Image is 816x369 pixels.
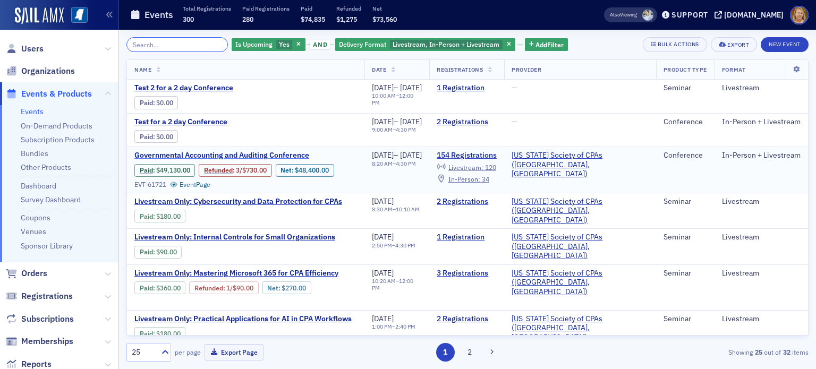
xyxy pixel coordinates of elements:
a: Paid [140,166,153,174]
time: 2:40 PM [395,323,415,330]
a: Dashboard [21,181,56,191]
div: – [372,278,422,291]
a: On-Demand Products [21,121,92,131]
div: – [372,151,422,160]
a: Governmental Accounting and Auditing Conference [134,151,357,160]
div: Livestream [722,83,801,93]
div: Seminar [664,314,707,324]
button: New Event [761,37,809,52]
span: : [140,330,156,338]
span: Memberships [21,336,73,347]
span: Livestream, In-Person + Livestream [393,40,499,48]
time: 9:00 AM [372,126,393,133]
span: $49,130.00 [156,166,190,174]
div: – [372,92,422,106]
span: $73,560 [372,15,397,23]
span: [DATE] [372,117,394,126]
div: Export [727,42,749,48]
a: Subscriptions [6,313,74,325]
span: [DATE] [372,83,394,92]
span: Governmental Accounting and Auditing Conference [134,151,313,160]
span: Net : [280,166,295,174]
span: Subscriptions [21,313,74,325]
div: – [372,160,422,167]
span: $270.00 [282,284,306,292]
span: Test 2 for a 2 day Conference [134,83,313,93]
a: Subscription Products [21,135,95,144]
span: Add Filter [535,40,564,49]
span: : [140,212,156,220]
span: Livestream Only: Cybersecurity and Data Protection for CPAs [134,197,342,207]
span: Mississippi Society of CPAs (Ridgeland, MS) [512,314,648,342]
span: [DATE] [372,314,394,323]
span: Product Type [664,66,707,73]
div: Net: $27000 [262,281,311,294]
a: Test for a 2 day Conference [134,117,313,127]
span: Users [21,43,44,55]
div: EVT-61721 [134,181,166,188]
p: Net [372,5,397,12]
span: : [194,284,226,292]
div: Seminar [664,197,707,207]
time: 12:00 PM [372,92,413,106]
button: Export Page [205,344,263,361]
span: 280 [242,15,253,23]
span: and [310,40,330,49]
span: [DATE] [400,83,422,92]
span: Mississippi Society of CPAs (Ridgeland, MS) [512,233,648,261]
a: Livestream Only: Practical Applications for AI in CPA Workflows [134,314,352,324]
img: SailAMX [15,7,64,24]
button: and [307,40,334,49]
a: Paid [140,248,153,256]
a: 2 Registrations [437,117,497,127]
div: Net: $4840000 [276,164,334,177]
a: EventPage [170,181,210,188]
span: Yes [279,40,290,48]
p: Paid Registrations [242,5,290,12]
a: Paid [140,284,153,292]
label: per page [175,347,201,357]
span: Name [134,66,151,73]
div: Conference [664,151,707,160]
span: : [140,99,156,107]
div: – [372,126,422,133]
a: Paid [140,99,153,107]
a: 154 Registrations [437,151,497,160]
div: Paid: 3 - $18000 [134,327,185,340]
span: [DATE] [400,150,422,160]
a: Paid [140,212,153,220]
span: $730.00 [242,166,267,174]
a: Events [21,107,44,116]
span: Livestream : [448,163,483,171]
span: Luke Abell [642,10,653,21]
div: Conference [664,117,707,127]
a: 2 Registrations [437,314,497,324]
a: Orders [6,268,47,279]
time: 8:30 AM [372,205,393,213]
span: $0.00 [156,133,173,141]
span: [DATE] [372,232,394,242]
span: : [140,133,156,141]
time: 8:20 AM [372,160,393,167]
button: 1 [436,343,455,362]
div: In-Person + Livestream [722,151,801,160]
div: Yes [232,38,305,52]
a: [US_STATE] Society of CPAs ([GEOGRAPHIC_DATA], [GEOGRAPHIC_DATA]) [512,151,648,179]
a: Venues [21,227,46,236]
a: Livestream Only: Internal Controls for Small Organizations [134,233,335,242]
time: 12:00 PM [372,277,413,291]
span: Format [722,66,745,73]
strong: 32 [781,347,792,357]
a: 2 Registrations [437,197,497,207]
span: : [140,248,156,256]
a: Refunded [194,284,223,292]
span: Livestream Only: Mastering Microsoft 365 for CPA Efficiency [134,269,338,278]
div: In-Person + Livestream [722,117,801,127]
span: Date [372,66,386,73]
div: Paid: 3 - $9000 [134,246,182,259]
div: Paid: 1 - $0 [134,130,178,143]
input: Search… [126,37,228,52]
a: Paid [140,133,153,141]
span: Net : [267,284,282,292]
